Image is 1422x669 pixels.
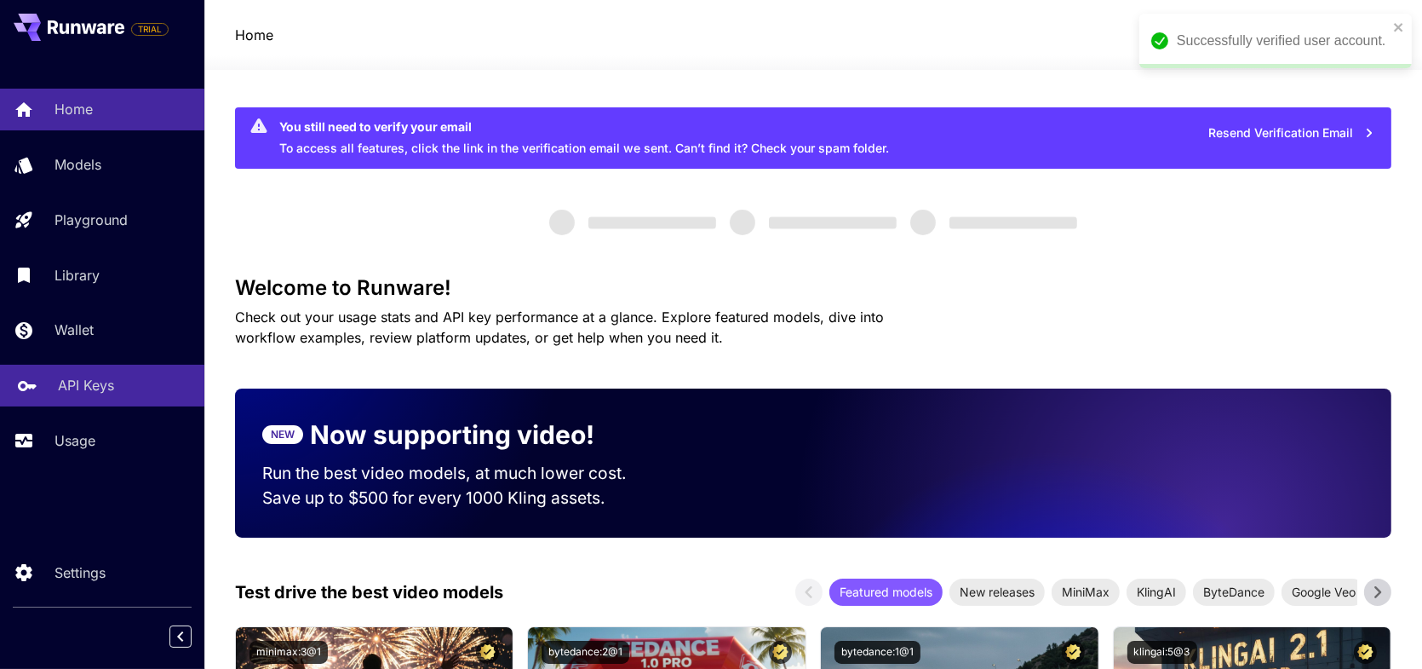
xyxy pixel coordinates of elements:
div: To access all features, click the link in the verification email we sent. Can’t find it? Check yo... [279,112,889,164]
button: bytedance:2@1 [542,641,629,664]
button: Certified Model – Vetted for best performance and includes a commercial license. [769,641,792,664]
div: Featured models [829,579,943,606]
div: KlingAI [1127,579,1186,606]
div: Successfully verified user account. [1177,31,1388,51]
button: bytedance:1@1 [834,641,920,664]
p: Models [54,154,101,175]
p: Test drive the best video models [235,580,503,605]
div: Google Veo [1282,579,1366,606]
span: Featured models [829,583,943,601]
p: Wallet [54,320,94,340]
h3: Welcome to Runware! [235,276,1392,300]
p: Settings [54,562,106,583]
p: Run the best video models, at much lower cost. [262,461,659,486]
button: klingai:5@3 [1127,641,1197,664]
span: New releases [949,583,1045,601]
button: Resend Verification Email [1199,116,1385,151]
div: MiniMax [1052,579,1120,606]
p: Library [54,265,100,285]
p: API Keys [58,375,114,395]
button: Certified Model – Vetted for best performance and includes a commercial license. [1062,641,1085,664]
span: Google Veo [1282,583,1366,601]
button: close [1393,20,1405,34]
p: Save up to $500 for every 1000 Kling assets. [262,486,659,510]
p: Home [54,99,93,119]
span: Check out your usage stats and API key performance at a glance. Explore featured models, dive int... [235,309,884,346]
span: MiniMax [1052,583,1120,601]
a: Home [235,25,273,45]
span: Add your payment card to enable full platform functionality. [131,19,169,39]
span: TRIAL [132,23,168,36]
button: Certified Model – Vetted for best performance and includes a commercial license. [476,641,499,664]
span: ByteDance [1193,583,1275,601]
div: You still need to verify your email [279,118,889,136]
p: Playground [54,210,128,230]
button: Collapse sidebar [169,626,192,648]
div: ByteDance [1193,579,1275,606]
span: KlingAI [1127,583,1186,601]
iframe: Chat Widget [1337,587,1422,669]
nav: breadcrumb [235,25,273,45]
button: minimax:3@1 [249,641,328,664]
p: Now supporting video! [310,416,594,454]
p: NEW [271,427,295,442]
p: Usage [54,430,95,451]
div: Collapse sidebar [182,621,204,652]
div: New releases [949,579,1045,606]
